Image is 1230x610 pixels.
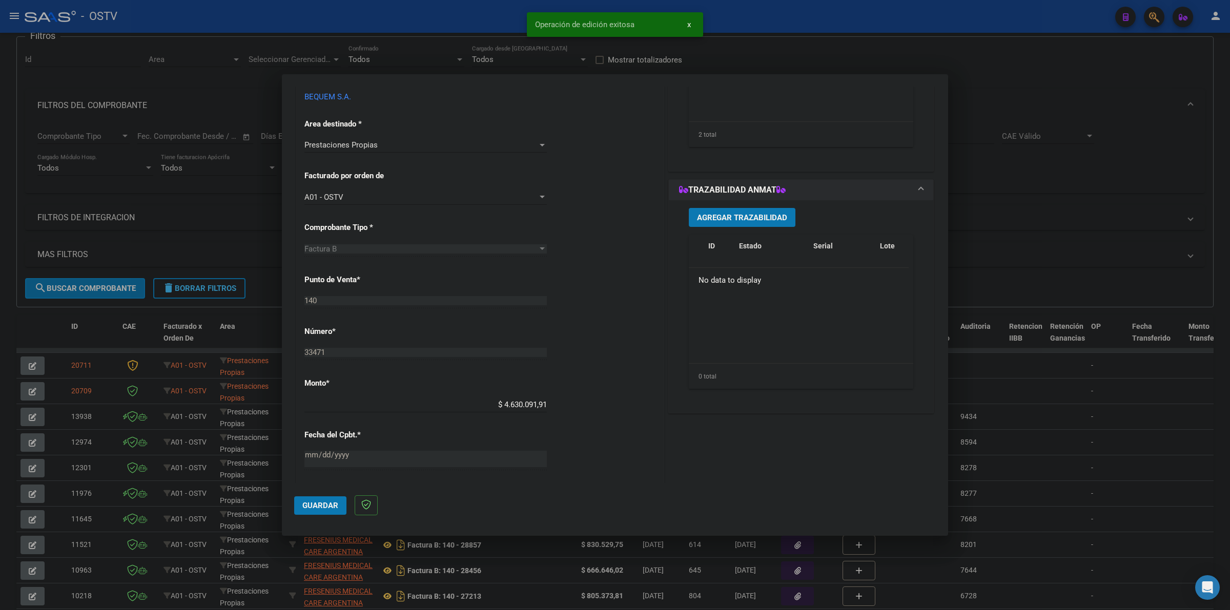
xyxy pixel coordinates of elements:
[689,122,913,148] div: 2 total
[304,244,337,254] span: Factura B
[689,208,795,227] button: Agregar Trazabilidad
[704,235,735,269] datatable-header-cell: ID
[679,15,699,34] button: x
[535,19,634,30] span: Operación de edición exitosa
[809,235,876,269] datatable-header-cell: Serial
[813,242,833,250] span: Serial
[304,377,410,389] p: Monto
[679,184,786,196] h1: TRAZABILIDAD ANMAT
[304,326,410,338] p: Número
[294,496,346,515] button: Guardar
[304,140,378,150] span: Prestaciones Propias
[735,235,809,269] datatable-header-cell: Estado
[304,118,410,130] p: Area destinado *
[304,222,410,234] p: Comprobante Tipo *
[689,268,909,293] div: No data to display
[880,242,895,250] span: Lote
[739,242,762,250] span: Estado
[876,235,919,269] datatable-header-cell: Lote
[689,364,913,389] div: 0 total
[304,429,410,441] p: Fecha del Cpbt.
[304,274,410,286] p: Punto de Venta
[304,193,343,202] span: A01 - OSTV
[304,91,656,103] p: BEQUEM S.A.
[697,213,787,222] span: Agregar Trazabilidad
[669,180,933,200] mat-expansion-panel-header: TRAZABILIDAD ANMAT
[304,170,410,182] p: Facturado por orden de
[708,242,715,250] span: ID
[687,20,691,29] span: x
[1195,575,1220,600] div: Open Intercom Messenger
[302,501,338,510] span: Guardar
[669,200,933,413] div: TRAZABILIDAD ANMAT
